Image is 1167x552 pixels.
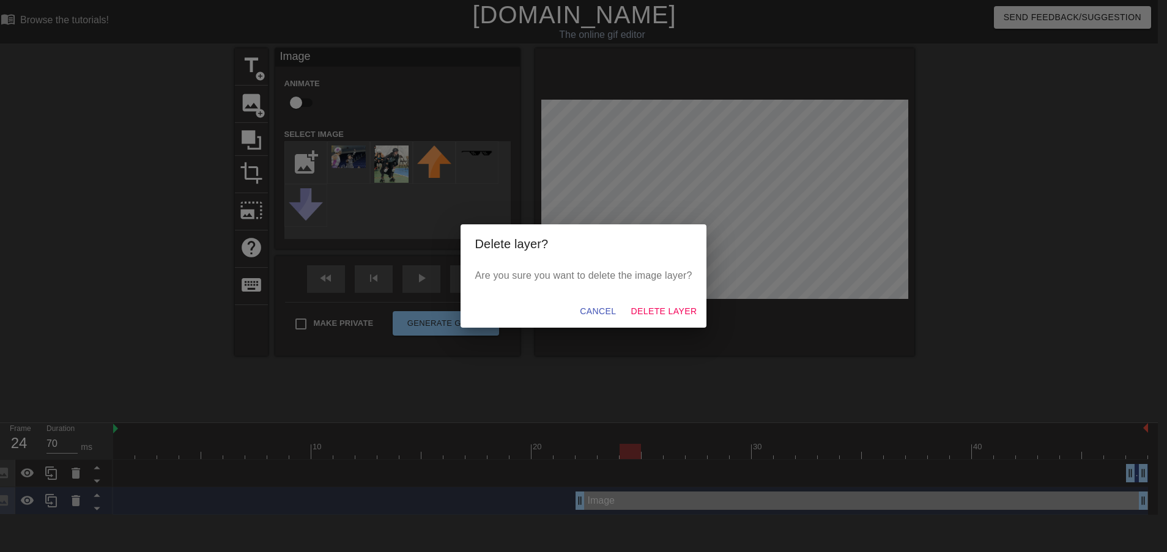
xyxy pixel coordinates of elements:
[475,234,692,254] h2: Delete layer?
[626,300,702,323] button: Delete Layer
[631,304,697,319] span: Delete Layer
[475,268,692,283] p: Are you sure you want to delete the image layer?
[580,304,616,319] span: Cancel
[575,300,621,323] button: Cancel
